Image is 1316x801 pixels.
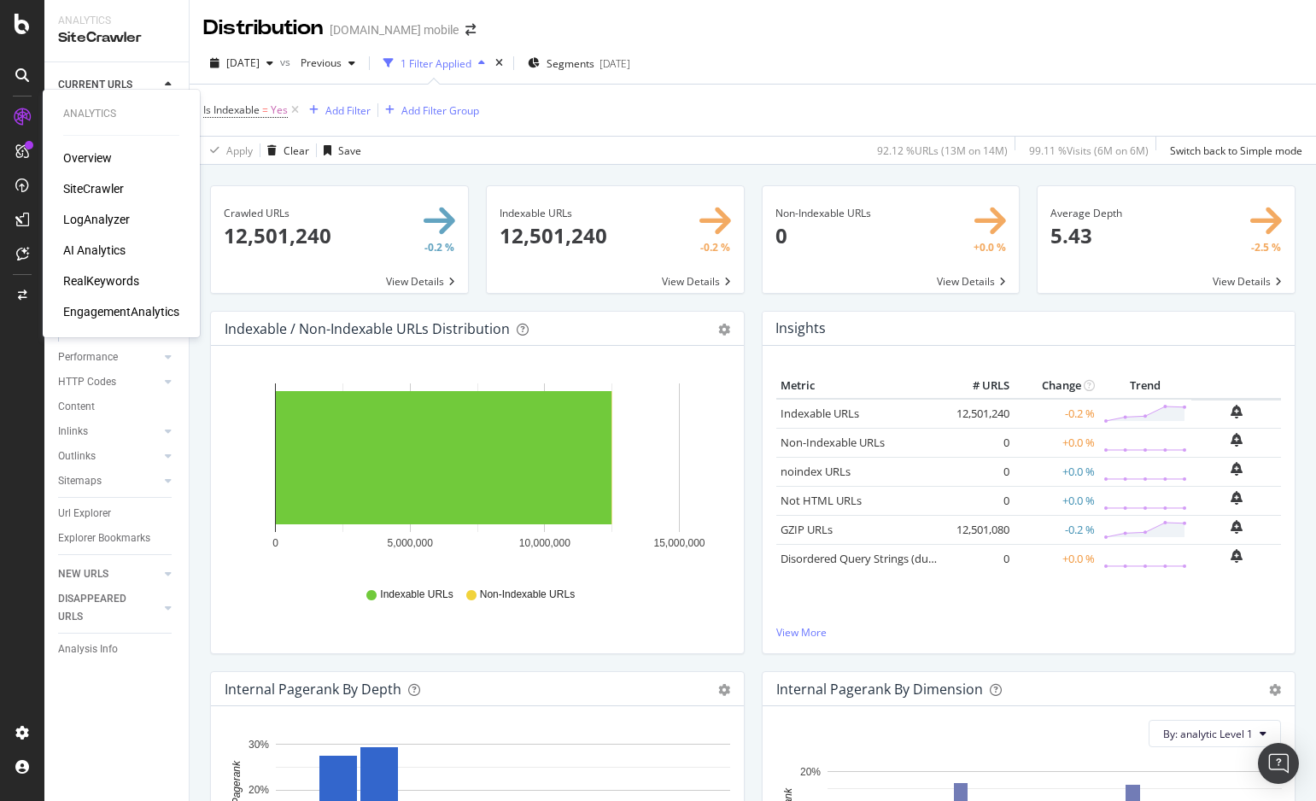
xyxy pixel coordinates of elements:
[294,56,342,70] span: Previous
[519,537,570,549] text: 10,000,000
[547,56,594,71] span: Segments
[799,766,820,778] text: 20%
[1231,462,1243,476] div: bell-plus
[260,137,309,164] button: Clear
[58,590,144,626] div: DISAPPEARED URLS
[63,211,130,228] a: LogAnalyzer
[945,399,1014,429] td: 12,501,240
[377,50,492,77] button: 1 Filter Applied
[63,149,112,167] a: Overview
[58,565,108,583] div: NEW URLS
[781,522,833,537] a: GZIP URLs
[63,180,124,197] a: SiteCrawler
[776,681,983,698] div: Internal Pagerank By Dimension
[401,103,479,118] div: Add Filter Group
[63,303,179,320] a: EngagementAnalytics
[480,588,575,602] span: Non-Indexable URLs
[58,472,102,490] div: Sitemaps
[378,100,479,120] button: Add Filter Group
[330,21,459,38] div: [DOMAIN_NAME] mobile
[781,435,885,450] a: Non-Indexable URLs
[653,537,705,549] text: 15,000,000
[58,14,175,28] div: Analytics
[58,447,96,465] div: Outlinks
[58,447,160,465] a: Outlinks
[1014,544,1099,573] td: +0.0 %
[1258,743,1299,784] div: Open Intercom Messenger
[58,529,150,547] div: Explorer Bookmarks
[1014,428,1099,457] td: +0.0 %
[465,24,476,36] div: arrow-right-arrow-left
[58,373,116,391] div: HTTP Codes
[63,107,179,121] div: Analytics
[1269,684,1281,696] div: gear
[380,588,453,602] span: Indexable URLs
[1014,457,1099,486] td: +0.0 %
[1014,373,1099,399] th: Change
[63,272,139,289] a: RealKeywords
[945,486,1014,515] td: 0
[1149,720,1281,747] button: By: analytic Level 1
[945,373,1014,399] th: # URLS
[1163,137,1302,164] button: Switch back to Simple mode
[1231,491,1243,505] div: bell-plus
[58,373,160,391] a: HTTP Codes
[58,76,132,94] div: CURRENT URLS
[600,56,630,71] div: [DATE]
[718,684,730,696] div: gear
[781,464,851,479] a: noindex URLs
[776,625,1282,640] a: View More
[203,102,260,117] span: Is Indexable
[203,14,323,43] div: Distribution
[58,505,177,523] a: Url Explorer
[781,551,970,566] a: Disordered Query Strings (duplicates)
[781,493,862,508] a: Not HTML URLs
[249,785,269,797] text: 20%
[1231,549,1243,563] div: bell-plus
[1029,143,1149,158] div: 99.11 % Visits ( 6M on 6M )
[58,565,160,583] a: NEW URLS
[249,739,269,751] text: 30%
[294,50,362,77] button: Previous
[325,103,371,118] div: Add Filter
[302,100,371,120] button: Add Filter
[63,242,126,259] a: AI Analytics
[338,143,361,158] div: Save
[58,423,160,441] a: Inlinks
[877,143,1008,158] div: 92.12 % URLs ( 13M on 14M )
[58,505,111,523] div: Url Explorer
[58,76,160,94] a: CURRENT URLS
[203,50,280,77] button: [DATE]
[58,28,175,48] div: SiteCrawler
[521,50,637,77] button: Segments[DATE]
[387,537,433,549] text: 5,000,000
[58,640,177,658] a: Analysis Info
[58,398,177,416] a: Content
[718,324,730,336] div: gear
[1231,520,1243,534] div: bell-plus
[225,373,730,571] svg: A chart.
[225,681,401,698] div: Internal Pagerank by Depth
[1099,373,1191,399] th: Trend
[1170,143,1302,158] div: Switch back to Simple mode
[317,137,361,164] button: Save
[1163,727,1253,741] span: By: analytic Level 1
[284,143,309,158] div: Clear
[58,348,118,366] div: Performance
[203,137,253,164] button: Apply
[781,406,859,421] a: Indexable URLs
[401,56,471,71] div: 1 Filter Applied
[262,102,268,117] span: =
[226,143,253,158] div: Apply
[945,457,1014,486] td: 0
[58,590,160,626] a: DISAPPEARED URLS
[945,515,1014,544] td: 12,501,080
[58,398,95,416] div: Content
[1231,405,1243,418] div: bell-plus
